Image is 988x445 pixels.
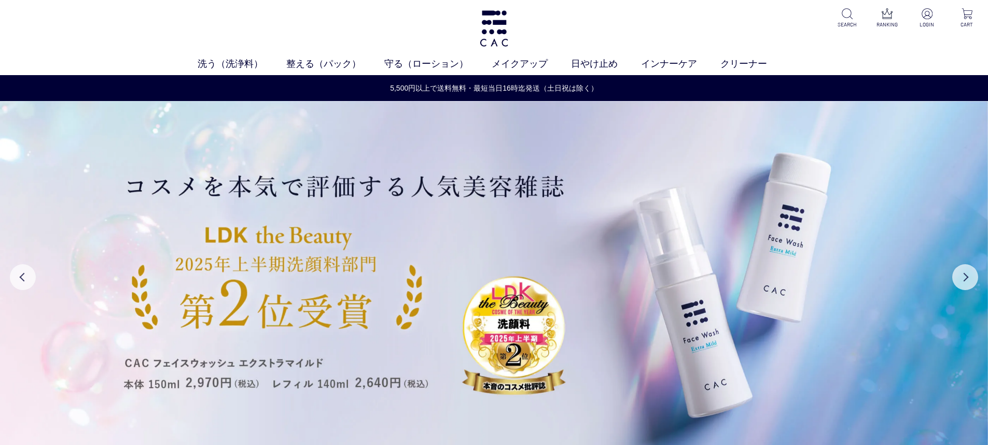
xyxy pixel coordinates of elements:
[954,8,980,28] a: CART
[952,264,978,290] button: Next
[492,57,571,71] a: メイクアップ
[834,8,860,28] a: SEARCH
[914,21,940,28] p: LOGIN
[874,8,900,28] a: RANKING
[286,57,384,71] a: 整える（パック）
[641,57,720,71] a: インナーケア
[914,8,940,28] a: LOGIN
[10,264,36,290] button: Previous
[720,57,790,71] a: クリーナー
[874,21,900,28] p: RANKING
[384,57,492,71] a: 守る（ローション）
[478,10,510,47] img: logo
[198,57,286,71] a: 洗う（洗浄料）
[954,21,980,28] p: CART
[571,57,641,71] a: 日やけ止め
[834,21,860,28] p: SEARCH
[1,83,987,94] a: 5,500円以上で送料無料・最短当日16時迄発送（土日祝は除く）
